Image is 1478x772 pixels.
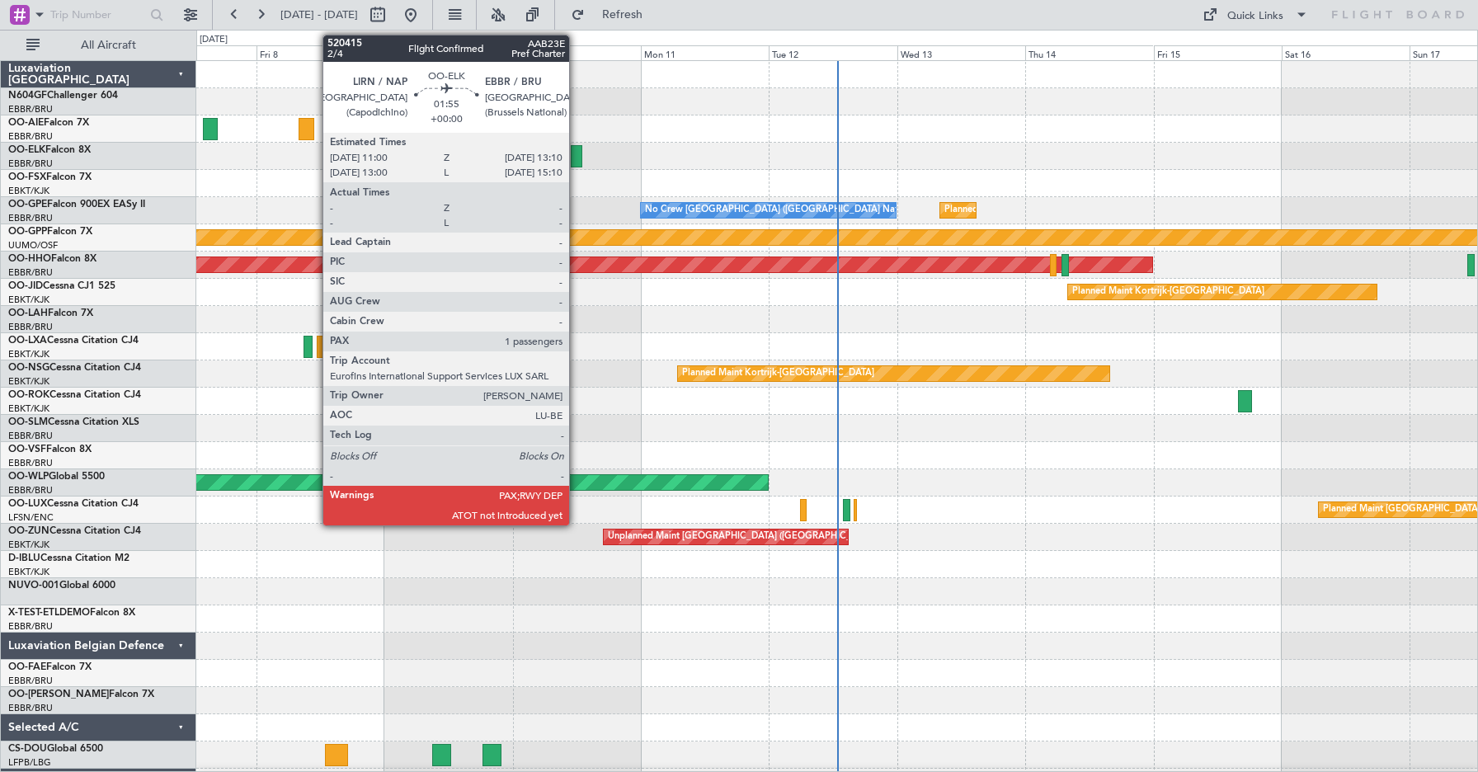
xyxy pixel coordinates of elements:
span: All Aircraft [43,40,174,51]
a: EBKT/KJK [8,402,49,415]
span: Refresh [588,9,657,21]
span: OO-LXA [8,336,47,346]
div: Sun 10 [513,45,641,60]
span: OO-LUX [8,499,47,509]
span: OO-JID [8,281,43,291]
a: EBBR/BRU [8,103,53,115]
a: EBBR/BRU [8,484,53,497]
a: OO-HHOFalcon 8X [8,254,96,264]
div: Fri 8 [257,45,384,60]
a: EBKT/KJK [8,539,49,551]
a: OO-LXACessna Citation CJ4 [8,336,139,346]
div: Planned Maint Kortrijk-[GEOGRAPHIC_DATA] [1072,280,1264,304]
a: OO-VSFFalcon 8X [8,445,92,454]
a: EBBR/BRU [8,430,53,442]
span: OO-FAE [8,662,46,672]
div: Unplanned Maint [GEOGRAPHIC_DATA] ([GEOGRAPHIC_DATA]) [608,525,879,549]
a: OO-ROKCessna Citation CJ4 [8,390,141,400]
a: EBBR/BRU [8,158,53,170]
input: Trip Number [50,2,142,27]
div: No Crew [GEOGRAPHIC_DATA] ([GEOGRAPHIC_DATA] National) [645,198,921,223]
span: OO-AIE [8,118,44,128]
span: N604GF [8,91,47,101]
a: OO-JIDCessna CJ1 525 [8,281,115,291]
span: CS-DOU [8,744,47,754]
div: Tue 12 [769,45,897,60]
a: OO-AIEFalcon 7X [8,118,89,128]
a: OO-NSGCessna Citation CJ4 [8,363,141,373]
a: X-TEST-ETLDEMOFalcon 8X [8,608,135,618]
a: EBBR/BRU [8,675,53,687]
a: EBBR/BRU [8,212,53,224]
button: All Aircraft [18,32,179,59]
a: EBBR/BRU [8,266,53,279]
div: Planned Maint [GEOGRAPHIC_DATA] ([GEOGRAPHIC_DATA] National) [944,198,1243,223]
a: D-IBLUCessna Citation M2 [8,553,129,563]
span: OO-GPE [8,200,47,209]
span: OO-ZUN [8,526,49,536]
a: EBKT/KJK [8,185,49,197]
button: Refresh [563,2,662,28]
span: OO-ROK [8,390,49,400]
a: OO-GPPFalcon 7X [8,227,92,237]
a: OO-WLPGlobal 5500 [8,472,105,482]
a: OO-GPEFalcon 900EX EASy II [8,200,145,209]
a: EBKT/KJK [8,375,49,388]
a: EBKT/KJK [8,294,49,306]
a: OO-FSXFalcon 7X [8,172,92,182]
span: OO-VSF [8,445,46,454]
div: Sat 16 [1282,45,1410,60]
a: UUMO/OSF [8,239,58,252]
a: OO-ZUNCessna Citation CJ4 [8,526,141,536]
a: OO-SLMCessna Citation XLS [8,417,139,427]
a: EBBR/BRU [8,702,53,714]
a: EBBR/BRU [8,620,53,633]
div: Planned Maint Kortrijk-[GEOGRAPHIC_DATA] [682,361,874,386]
a: LFSN/ENC [8,511,54,524]
a: EBKT/KJK [8,566,49,578]
span: [DATE] - [DATE] [280,7,358,22]
a: CS-DOUGlobal 6500 [8,744,103,754]
div: Wed 13 [897,45,1025,60]
span: OO-[PERSON_NAME] [8,690,109,699]
div: Mon 11 [641,45,769,60]
span: OO-HHO [8,254,51,264]
span: OO-NSG [8,363,49,373]
a: OO-LAHFalcon 7X [8,308,93,318]
div: [DATE] [200,33,228,47]
span: OO-GPP [8,227,47,237]
div: Sat 9 [384,45,512,60]
a: EBBR/BRU [8,130,53,143]
span: OO-FSX [8,172,46,182]
a: N604GFChallenger 604 [8,91,118,101]
div: Quick Links [1227,8,1283,25]
a: OO-LUXCessna Citation CJ4 [8,499,139,509]
a: LFPB/LBG [8,756,51,769]
span: OO-WLP [8,472,49,482]
button: Quick Links [1194,2,1316,28]
span: D-IBLU [8,553,40,563]
span: OO-LAH [8,308,48,318]
span: OO-SLM [8,417,48,427]
a: EBBR/BRU [8,457,53,469]
span: NUVO-001 [8,581,59,591]
a: OO-[PERSON_NAME]Falcon 7X [8,690,154,699]
a: NUVO-001Global 6000 [8,581,115,591]
span: X-TEST-ETLDEMO [8,608,90,618]
a: OO-ELKFalcon 8X [8,145,91,155]
div: null Liege [388,470,429,495]
a: EBBR/BRU [8,321,53,333]
span: OO-ELK [8,145,45,155]
div: Thu 14 [1025,45,1153,60]
div: Fri 15 [1154,45,1282,60]
a: OO-FAEFalcon 7X [8,662,92,672]
a: EBKT/KJK [8,348,49,360]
